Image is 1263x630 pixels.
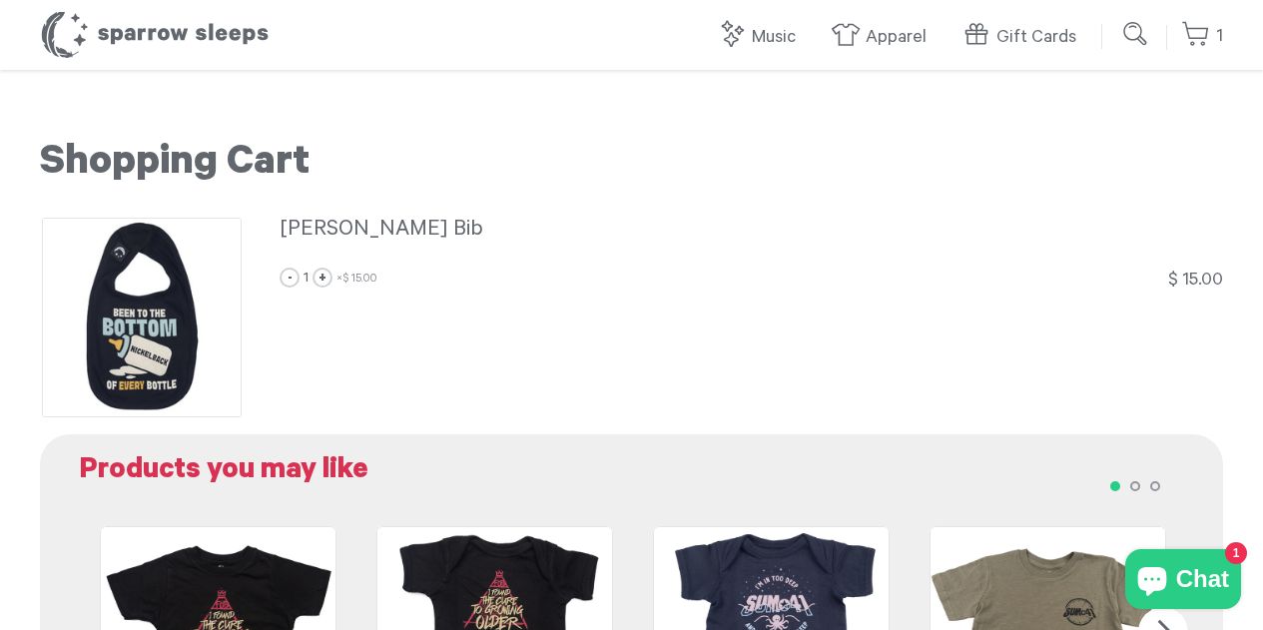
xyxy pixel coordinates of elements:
button: 2 of 3 [1123,474,1143,494]
a: 1 [1181,15,1223,58]
span: × [336,274,377,287]
h1: Sparrow Sleeps [40,10,270,60]
a: + [313,268,332,288]
a: - [280,268,300,288]
a: Gift Cards [961,16,1086,59]
a: Music [717,16,806,59]
div: $ 15.00 [1168,268,1223,296]
button: 3 of 3 [1143,474,1163,494]
a: Apparel [831,16,937,59]
button: 1 of 3 [1103,474,1123,494]
h2: Products you may like [80,454,1203,491]
input: Submit [1116,14,1156,54]
span: [PERSON_NAME] Bib [280,219,483,243]
a: [PERSON_NAME] Bib [280,215,1223,249]
inbox-online-store-chat: Shopify online store chat [1119,549,1247,614]
span: $ 15.00 [342,274,377,287]
span: 1 [304,272,309,288]
h1: Shopping Cart [40,141,1223,191]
